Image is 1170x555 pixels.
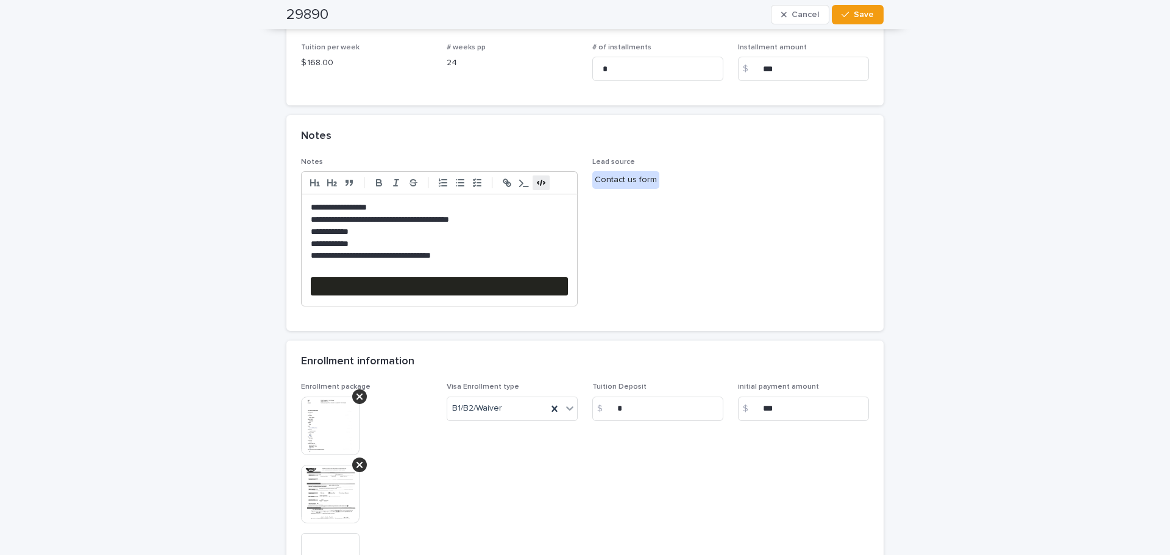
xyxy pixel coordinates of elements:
div: $ [738,397,762,421]
span: Cancel [792,10,819,19]
span: Tuition per week [301,44,360,51]
span: Save [854,10,874,19]
span: B1/B2/Waiver [452,402,502,415]
span: # weeks pp [447,44,486,51]
h2: Enrollment information [301,355,414,369]
span: Enrollment package [301,383,370,391]
span: Tuition Deposit [592,383,647,391]
span: initial payment amount [738,383,819,391]
p: $ 168.00 [301,57,432,69]
p: 24 [447,57,578,69]
button: Cancel [771,5,829,24]
h2: 29890 [286,6,328,24]
span: # of installments [592,44,651,51]
span: Lead source [592,158,635,166]
button: Save [832,5,884,24]
h2: Notes [301,130,331,143]
div: Contact us form [592,171,659,189]
span: Notes [301,158,323,166]
div: $ [592,397,617,421]
span: Visa Enrollment type [447,383,519,391]
span: Installment amount [738,44,807,51]
div: $ [738,57,762,81]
